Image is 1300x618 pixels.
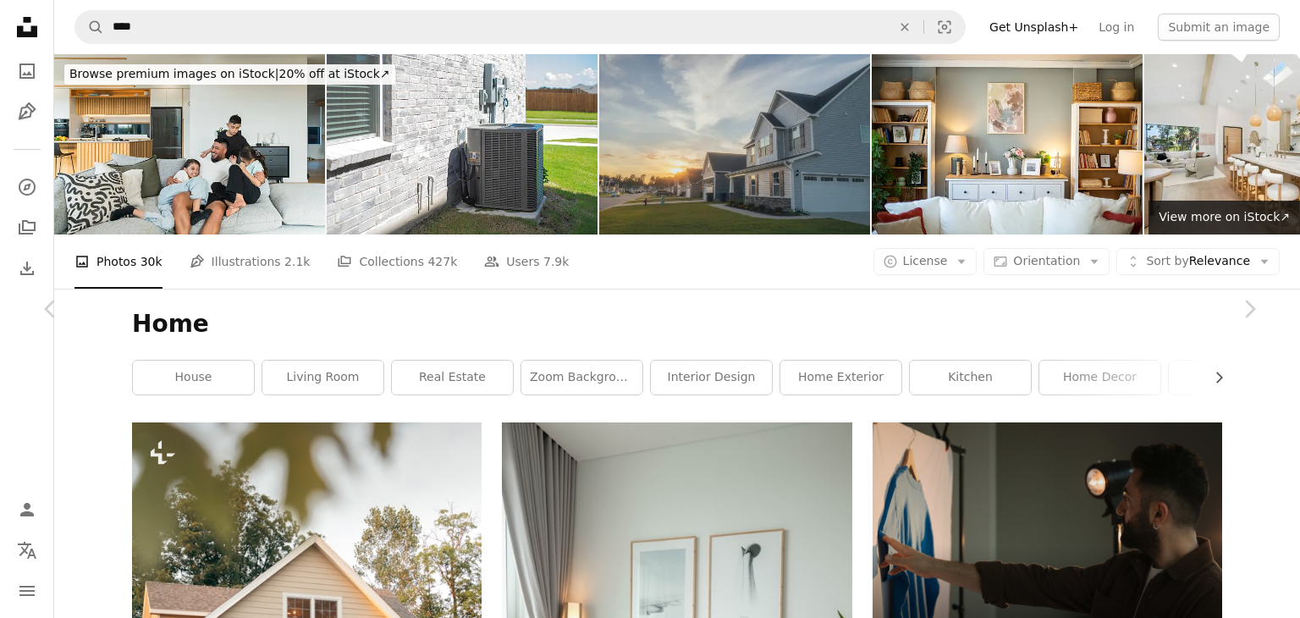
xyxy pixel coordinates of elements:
span: 427k [427,252,457,271]
span: Relevance [1146,253,1250,270]
span: 7.9k [543,252,569,271]
a: Explore [10,170,44,204]
a: interior design [651,361,772,395]
a: family [1169,361,1290,395]
h1: Home [132,309,1222,339]
a: kitchen [910,361,1031,395]
form: Find visuals sitewide [74,10,966,44]
button: Orientation [983,248,1110,275]
a: Collections 427k [337,235,457,289]
span: License [903,254,948,268]
button: Submit an image [1158,14,1280,41]
a: Log in / Sign up [10,493,44,527]
button: Menu [10,574,44,608]
a: Collections [10,211,44,245]
span: Sort by [1146,254,1188,268]
a: home exterior [780,361,901,395]
span: 2.1k [284,252,310,271]
img: Neighborhood - New Homes - Sunset - North Carolina - Wide Angle [599,54,870,235]
button: Sort byRelevance [1116,248,1280,275]
button: Language [10,533,44,567]
a: Log in [1088,14,1144,41]
button: Clear [886,11,923,43]
a: Illustrations [10,95,44,129]
img: Togetherness, the foundation for father-child relationships. [54,54,325,235]
a: house [133,361,254,395]
img: Modern living room interior design with bookshelves and cozy sofa [872,54,1143,235]
a: real estate [392,361,513,395]
a: home decor [1039,361,1160,395]
span: 20% off at iStock ↗ [69,67,390,80]
button: Search Unsplash [75,11,104,43]
a: zoom background [521,361,642,395]
button: License [873,248,978,275]
a: Illustrations 2.1k [190,235,311,289]
img: Side windows of new construction home and central air conditioning condenser unit mounted on conc... [327,54,598,235]
a: living room [262,361,383,395]
span: Browse premium images on iStock | [69,67,278,80]
button: Visual search [924,11,965,43]
a: Users 7.9k [484,235,569,289]
a: Get Unsplash+ [979,14,1088,41]
a: Photos [10,54,44,88]
a: Next [1198,228,1300,390]
span: Orientation [1013,254,1080,268]
a: View more on iStock↗ [1149,201,1300,235]
a: Browse premium images on iStock|20% off at iStock↗ [54,54,405,95]
span: View more on iStock ↗ [1159,210,1290,223]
